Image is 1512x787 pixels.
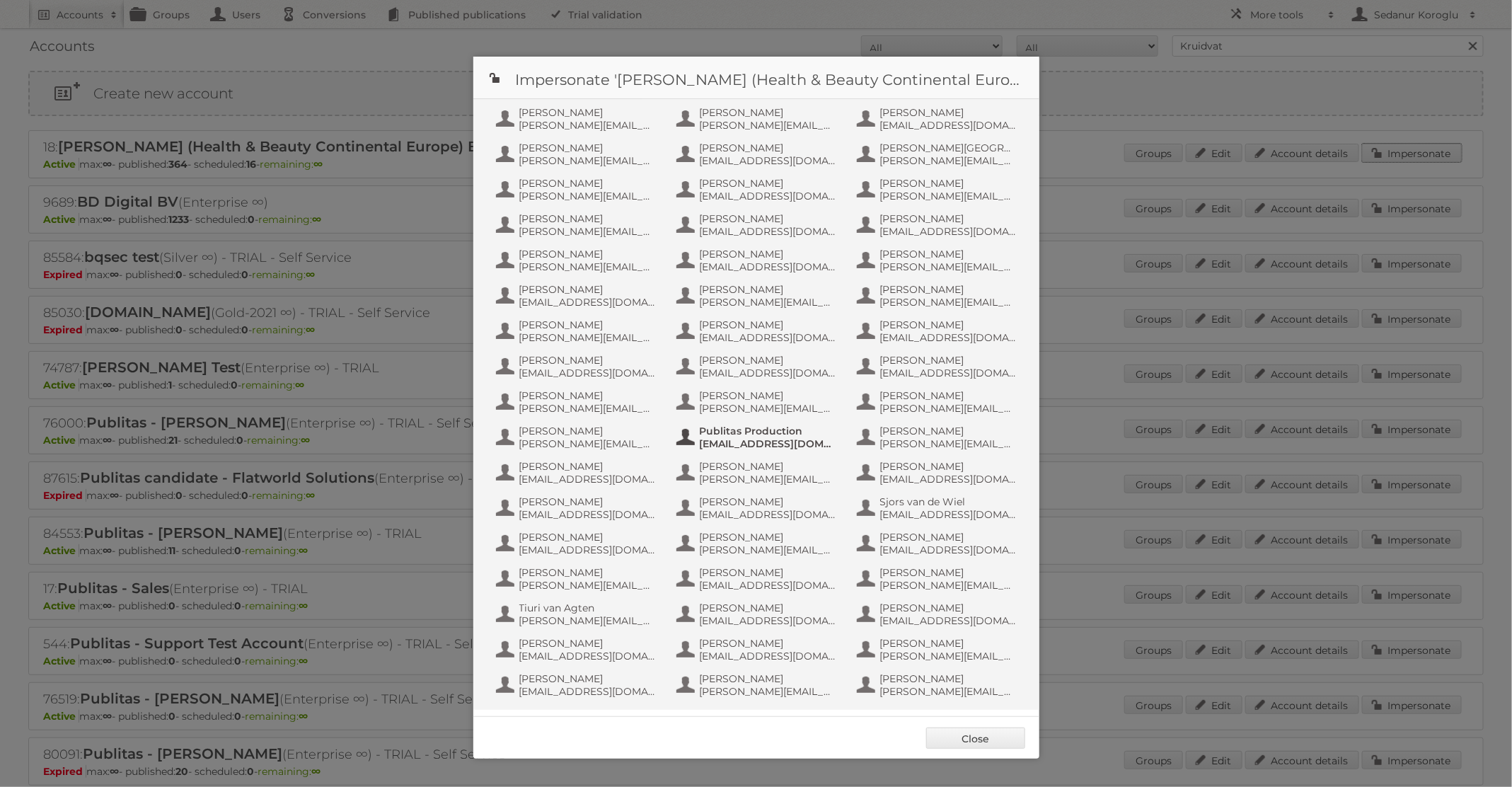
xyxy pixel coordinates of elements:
[519,190,657,202] span: [PERSON_NAME][EMAIL_ADDRESS][DOMAIN_NAME]
[675,459,841,487] button: [PERSON_NAME] [PERSON_NAME][EMAIL_ADDRESS][DOMAIN_NAME]
[700,508,837,521] span: [EMAIL_ADDRESS][DOMAIN_NAME]
[855,600,1022,628] button: [PERSON_NAME] [EMAIL_ADDRESS][DOMAIN_NAME]
[700,685,837,698] span: [PERSON_NAME][EMAIL_ADDRESS][DOMAIN_NAME]
[700,367,837,379] span: [EMAIL_ADDRESS][DOMAIN_NAME]
[700,460,837,473] span: [PERSON_NAME]
[519,402,657,415] span: [PERSON_NAME][EMAIL_ADDRESS][DOMAIN_NAME]
[675,246,841,275] button: [PERSON_NAME] [EMAIL_ADDRESS][DOMAIN_NAME]
[519,142,657,154] span: [PERSON_NAME]
[675,140,841,168] button: [PERSON_NAME] [EMAIL_ADDRESS][DOMAIN_NAME]
[880,119,1017,132] span: [EMAIL_ADDRESS][DOMAIN_NAME]
[880,260,1017,273] span: [PERSON_NAME][EMAIL_ADDRESS][DOMAIN_NAME]
[855,423,1022,452] button: [PERSON_NAME] [PERSON_NAME][EMAIL_ADDRESS][DOMAIN_NAME]
[880,437,1017,450] span: [PERSON_NAME][EMAIL_ADDRESS][DOMAIN_NAME]
[675,352,841,381] button: [PERSON_NAME] [EMAIL_ADDRESS][DOMAIN_NAME]
[519,473,657,486] span: [EMAIL_ADDRESS][DOMAIN_NAME]
[880,154,1017,167] span: [PERSON_NAME][EMAIL_ADDRESS][DOMAIN_NAME]
[855,246,1022,275] button: [PERSON_NAME] [PERSON_NAME][EMAIL_ADDRESS][DOMAIN_NAME]
[495,246,661,275] button: [PERSON_NAME] [PERSON_NAME][EMAIL_ADDRESS][DOMAIN_NAME]
[700,248,837,260] span: [PERSON_NAME]
[519,650,657,662] span: [EMAIL_ADDRESS][DOMAIN_NAME]
[880,106,1017,119] span: [PERSON_NAME]
[880,177,1017,190] span: [PERSON_NAME]
[675,105,841,133] button: [PERSON_NAME] [PERSON_NAME][EMAIL_ADDRESS][DOMAIN_NAME]
[519,425,657,437] span: [PERSON_NAME]
[519,177,657,190] span: [PERSON_NAME]
[700,389,837,402] span: [PERSON_NAME]
[700,650,837,662] span: [EMAIL_ADDRESS][DOMAIN_NAME]
[495,388,661,416] button: [PERSON_NAME] [PERSON_NAME][EMAIL_ADDRESS][DOMAIN_NAME]
[495,636,661,664] button: [PERSON_NAME] [EMAIL_ADDRESS][DOMAIN_NAME]
[880,142,1017,154] span: [PERSON_NAME][GEOGRAPHIC_DATA]
[700,225,837,238] span: [EMAIL_ADDRESS][DOMAIN_NAME]
[495,282,661,310] button: [PERSON_NAME] [EMAIL_ADDRESS][DOMAIN_NAME]
[519,637,657,650] span: [PERSON_NAME]
[855,388,1022,416] button: [PERSON_NAME] [PERSON_NAME][EMAIL_ADDRESS][DOMAIN_NAME]
[700,437,837,450] span: [EMAIL_ADDRESS][DOMAIN_NAME]
[495,671,661,699] button: [PERSON_NAME] [EMAIL_ADDRESS][DOMAIN_NAME]
[519,367,657,379] span: [EMAIL_ADDRESS][DOMAIN_NAME]
[675,671,841,699] button: [PERSON_NAME] [PERSON_NAME][EMAIL_ADDRESS][DOMAIN_NAME]
[855,636,1022,664] button: [PERSON_NAME] [PERSON_NAME][EMAIL_ADDRESS][DOMAIN_NAME]
[519,248,657,260] span: [PERSON_NAME]
[880,318,1017,331] span: [PERSON_NAME]
[675,529,841,558] button: [PERSON_NAME] [PERSON_NAME][EMAIL_ADDRESS][DOMAIN_NAME]
[519,685,657,698] span: [EMAIL_ADDRESS][DOMAIN_NAME]
[519,508,657,521] span: [EMAIL_ADDRESS][DOMAIN_NAME]
[880,367,1017,379] span: [EMAIL_ADDRESS][DOMAIN_NAME]
[700,354,837,367] span: [PERSON_NAME]
[700,260,837,273] span: [EMAIL_ADDRESS][DOMAIN_NAME]
[855,459,1022,487] button: [PERSON_NAME] [EMAIL_ADDRESS][DOMAIN_NAME]
[519,531,657,544] span: [PERSON_NAME]
[880,283,1017,296] span: [PERSON_NAME]
[700,531,837,544] span: [PERSON_NAME]
[700,495,837,508] span: [PERSON_NAME]
[675,600,841,628] button: [PERSON_NAME] [EMAIL_ADDRESS][DOMAIN_NAME]
[519,296,657,309] span: [EMAIL_ADDRESS][DOMAIN_NAME]
[880,389,1017,402] span: [PERSON_NAME]
[855,317,1022,345] button: [PERSON_NAME] [EMAIL_ADDRESS][DOMAIN_NAME]
[495,459,661,487] button: [PERSON_NAME] [EMAIL_ADDRESS][DOMAIN_NAME]
[700,402,837,415] span: [PERSON_NAME][EMAIL_ADDRESS][DOMAIN_NAME]
[675,565,841,593] button: [PERSON_NAME] [EMAIL_ADDRESS][DOMAIN_NAME]
[855,494,1022,522] button: Sjors van de Wiel [EMAIL_ADDRESS][DOMAIN_NAME]
[700,473,837,486] span: [PERSON_NAME][EMAIL_ADDRESS][DOMAIN_NAME]
[700,212,837,225] span: [PERSON_NAME]
[880,544,1017,556] span: [EMAIL_ADDRESS][DOMAIN_NAME]
[880,212,1017,225] span: [PERSON_NAME]
[880,602,1017,614] span: [PERSON_NAME]
[855,105,1022,133] button: [PERSON_NAME] [EMAIL_ADDRESS][DOMAIN_NAME]
[519,437,657,450] span: [PERSON_NAME][EMAIL_ADDRESS][DOMAIN_NAME]
[700,190,837,202] span: [EMAIL_ADDRESS][DOMAIN_NAME]
[519,566,657,579] span: [PERSON_NAME]
[880,637,1017,650] span: [PERSON_NAME]
[495,423,661,452] button: [PERSON_NAME] [PERSON_NAME][EMAIL_ADDRESS][DOMAIN_NAME]
[880,650,1017,662] span: [PERSON_NAME][EMAIL_ADDRESS][DOMAIN_NAME]
[675,423,841,452] button: Publitas Production [EMAIL_ADDRESS][DOMAIN_NAME]
[675,211,841,239] button: [PERSON_NAME] [EMAIL_ADDRESS][DOMAIN_NAME]
[700,579,837,592] span: [EMAIL_ADDRESS][DOMAIN_NAME]
[675,282,841,310] button: [PERSON_NAME] [PERSON_NAME][EMAIL_ADDRESS][DOMAIN_NAME]
[880,566,1017,579] span: [PERSON_NAME]
[880,460,1017,473] span: [PERSON_NAME]
[519,614,657,627] span: [PERSON_NAME][EMAIL_ADDRESS][DOMAIN_NAME]
[880,685,1017,698] span: [PERSON_NAME][EMAIL_ADDRESS][DOMAIN_NAME]
[519,672,657,685] span: [PERSON_NAME]
[700,119,837,132] span: [PERSON_NAME][EMAIL_ADDRESS][DOMAIN_NAME]
[519,154,657,167] span: [PERSON_NAME][EMAIL_ADDRESS][DOMAIN_NAME]
[495,352,661,381] button: [PERSON_NAME] [EMAIL_ADDRESS][DOMAIN_NAME]
[519,460,657,473] span: [PERSON_NAME]
[519,225,657,238] span: [PERSON_NAME][EMAIL_ADDRESS][DOMAIN_NAME]
[495,176,661,204] button: [PERSON_NAME] [PERSON_NAME][EMAIL_ADDRESS][DOMAIN_NAME]
[700,142,837,154] span: [PERSON_NAME]
[519,579,657,592] span: [PERSON_NAME][EMAIL_ADDRESS][DOMAIN_NAME]
[855,529,1022,558] button: [PERSON_NAME] [EMAIL_ADDRESS][DOMAIN_NAME]
[855,671,1022,699] button: [PERSON_NAME] [PERSON_NAME][EMAIL_ADDRESS][DOMAIN_NAME]
[700,331,837,344] span: [EMAIL_ADDRESS][DOMAIN_NAME]
[519,283,657,296] span: [PERSON_NAME]
[495,494,661,522] button: [PERSON_NAME] [EMAIL_ADDRESS][DOMAIN_NAME]
[855,176,1022,204] button: [PERSON_NAME] [PERSON_NAME][EMAIL_ADDRESS][DOMAIN_NAME]
[880,672,1017,685] span: [PERSON_NAME]
[880,495,1017,508] span: Sjors van de Wiel
[675,176,841,204] button: [PERSON_NAME] [EMAIL_ADDRESS][DOMAIN_NAME]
